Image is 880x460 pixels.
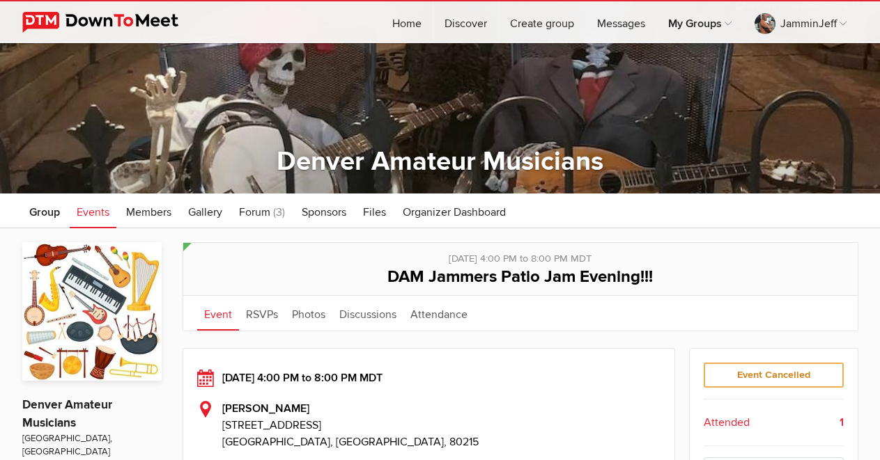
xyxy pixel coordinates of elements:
a: Create group [499,1,585,43]
a: Photos [285,296,332,331]
a: Events [70,193,116,228]
span: Members [126,205,171,219]
span: (3) [273,205,285,219]
b: 1 [840,414,844,431]
div: [DATE] 4:00 PM to 8:00 PM MDT [197,370,661,386]
span: Forum [239,205,270,219]
a: Members [119,193,178,228]
a: Organizer Dashboard [396,193,513,228]
div: [DATE] 4:00 PM to 8:00 PM MDT [197,243,844,267]
a: Discussions [332,296,403,331]
b: [PERSON_NAME] [222,402,309,415]
span: [GEOGRAPHIC_DATA], [GEOGRAPHIC_DATA], 80215 [222,435,479,449]
a: Messages [586,1,656,43]
a: Discover [433,1,498,43]
a: Group [22,193,67,228]
span: Events [77,205,109,219]
span: Files [363,205,386,219]
span: Attended [704,414,750,431]
a: JamminJeff [743,1,858,43]
span: DAM Jammers Patio Jam Evening!!! [387,267,653,287]
div: Event Cancelled [704,363,844,388]
a: Files [356,193,393,228]
span: Group [29,205,60,219]
a: My Groups [657,1,743,43]
a: RSVPs [239,296,285,331]
a: Event [197,296,239,331]
img: DownToMeet [22,12,200,33]
span: Organizer Dashboard [403,205,506,219]
a: Attendance [403,296,474,331]
a: Forum (3) [232,193,292,228]
a: Home [381,1,433,43]
span: [STREET_ADDRESS] [222,417,661,434]
span: Gallery [188,205,222,219]
a: Sponsors [295,193,353,228]
img: Denver Amateur Musicians [22,242,162,381]
span: Sponsors [302,205,346,219]
span: [GEOGRAPHIC_DATA], [GEOGRAPHIC_DATA] [22,432,162,459]
a: Denver Amateur Musicians [22,397,112,430]
a: Denver Amateur Musicians [277,145,603,177]
a: Gallery [181,193,229,228]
